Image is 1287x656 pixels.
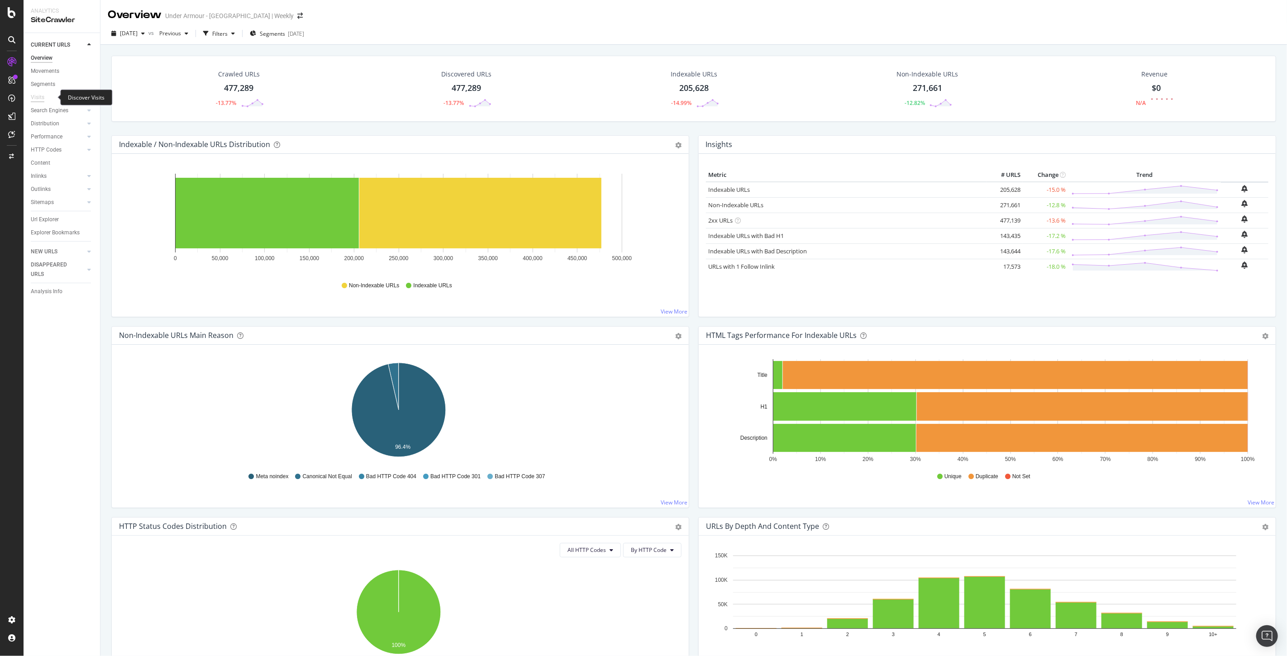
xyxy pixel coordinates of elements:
[1120,632,1123,637] text: 8
[705,138,732,151] h4: Insights
[672,99,692,107] div: -14.99%
[1242,231,1248,238] div: bell-plus
[452,82,481,94] div: 477,289
[755,632,758,637] text: 0
[148,29,156,37] span: vs
[708,232,784,240] a: Indexable URLs with Bad H1
[255,255,275,261] text: 100,000
[944,473,962,480] span: Unique
[1023,197,1068,213] td: -12.8 %
[31,53,94,63] a: Overview
[1068,168,1221,182] th: Trend
[976,473,998,480] span: Duplicate
[31,198,85,207] a: Sitemaps
[119,331,234,340] div: Non-Indexable URLs Main Reason
[165,11,294,20] div: Under Armour - [GEOGRAPHIC_DATA] | Weekly
[1242,246,1248,253] div: bell-plus
[156,29,181,37] span: Previous
[31,67,94,76] a: Movements
[212,30,228,38] div: Filters
[31,185,85,194] a: Outlinks
[567,546,606,554] span: All HTTP Codes
[715,553,728,559] text: 150K
[708,201,763,209] a: Non-Indexable URLs
[987,182,1023,198] td: 205,628
[256,473,288,480] span: Meta noindex
[60,90,112,105] div: Discover Visits
[288,30,304,38] div: [DATE]
[913,82,942,94] div: 271,661
[349,282,399,290] span: Non-Indexable URLs
[31,198,54,207] div: Sitemaps
[442,70,492,79] div: Discovered URLs
[31,119,59,128] div: Distribution
[31,171,85,181] a: Inlinks
[31,67,59,76] div: Movements
[761,404,768,410] text: H1
[1053,456,1063,462] text: 60%
[414,282,452,290] span: Indexable URLs
[1148,456,1158,462] text: 80%
[434,255,453,261] text: 300,000
[495,473,545,480] span: Bad HTTP Code 307
[31,53,52,63] div: Overview
[718,601,728,608] text: 50K
[1241,456,1255,462] text: 100%
[31,93,44,102] div: Visits
[156,26,192,41] button: Previous
[708,262,775,271] a: URLs with 1 Follow Inlink
[892,632,895,637] text: 3
[897,70,958,79] div: Non-Indexable URLs
[987,213,1023,228] td: 477,139
[661,499,687,506] a: View More
[389,255,409,261] text: 250,000
[1023,168,1068,182] th: Change
[769,456,777,462] text: 0%
[31,40,85,50] a: CURRENT URLS
[863,456,873,462] text: 20%
[1023,182,1068,198] td: -15.0 %
[31,15,93,25] div: SiteCrawler
[680,82,709,94] div: 205,628
[1262,524,1268,530] div: gear
[987,168,1023,182] th: # URLS
[1262,333,1268,339] div: gear
[31,145,62,155] div: HTTP Codes
[119,168,678,273] svg: A chart.
[1136,99,1146,107] div: N/A
[523,255,543,261] text: 400,000
[671,70,718,79] div: Indexable URLs
[1075,632,1077,637] text: 7
[1256,625,1278,647] div: Open Intercom Messenger
[725,626,728,632] text: 0
[987,243,1023,259] td: 143,644
[31,260,85,279] a: DISAPPEARED URLS
[987,259,1023,274] td: 17,573
[706,550,1265,655] svg: A chart.
[758,372,768,378] text: Title
[675,333,682,339] div: gear
[31,287,94,296] a: Analysis Info
[31,93,53,102] a: Visits
[983,632,986,637] text: 5
[200,26,238,41] button: Filters
[31,247,85,257] a: NEW URLS
[297,13,303,19] div: arrow-right-arrow-left
[392,642,406,649] text: 100%
[31,132,85,142] a: Performance
[1242,185,1248,192] div: bell-plus
[740,435,767,441] text: Description
[31,185,51,194] div: Outlinks
[708,185,750,194] a: Indexable URLs
[706,331,857,340] div: HTML Tags Performance for Indexable URLs
[119,140,270,149] div: Indexable / Non-Indexable URLs Distribution
[1142,70,1168,79] span: Revenue
[224,82,254,94] div: 477,289
[987,197,1023,213] td: 271,661
[846,632,849,637] text: 2
[623,543,682,557] button: By HTTP Code
[1023,228,1068,243] td: -17.2 %
[1012,473,1030,480] span: Not Set
[910,456,921,462] text: 30%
